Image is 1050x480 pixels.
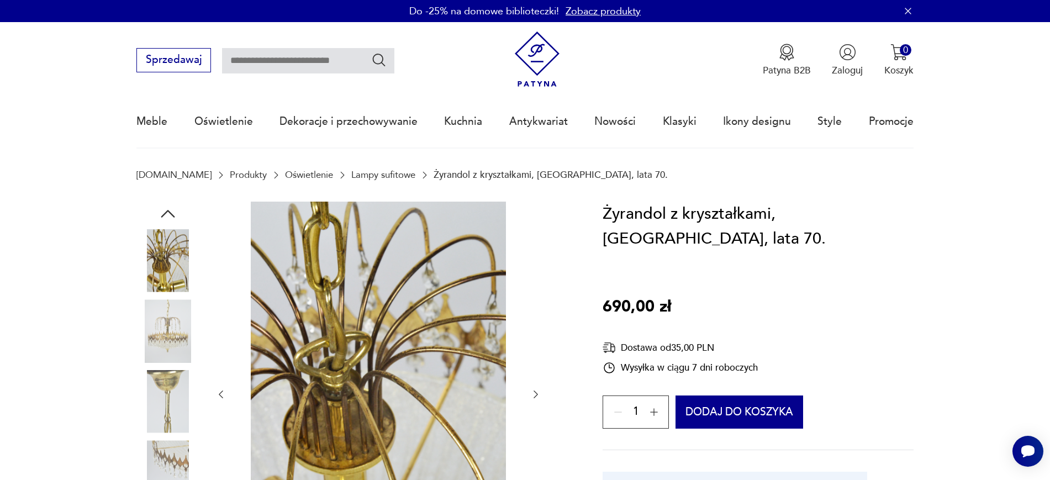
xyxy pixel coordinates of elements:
a: Produkty [230,170,267,180]
button: Dodaj do koszyka [676,395,803,429]
a: Dekoracje i przechowywanie [279,96,418,147]
a: Oświetlenie [194,96,253,147]
div: 0 [900,44,911,56]
a: Promocje [869,96,914,147]
img: Ikona medalu [778,44,795,61]
img: Zdjęcie produktu Żyrandol z kryształkami, Niemcy, lata 70. [136,229,199,292]
a: Antykwariat [509,96,568,147]
img: Patyna - sklep z meblami i dekoracjami vintage [509,31,565,87]
a: Style [817,96,842,147]
button: Szukaj [371,52,387,68]
a: Zobacz produkty [566,4,641,18]
a: Sprzedawaj [136,56,211,65]
a: Ikona medaluPatyna B2B [763,44,811,77]
p: Żyrandol z kryształkami, [GEOGRAPHIC_DATA], lata 70. [434,170,668,180]
p: Koszyk [884,64,914,77]
img: Zdjęcie produktu Żyrandol z kryształkami, Niemcy, lata 70. [136,370,199,433]
div: Dostawa od 35,00 PLN [603,341,758,355]
p: Do -25% na domowe biblioteczki! [409,4,559,18]
button: Sprzedawaj [136,48,211,72]
a: Nowości [594,96,636,147]
button: Patyna B2B [763,44,811,77]
p: Zaloguj [832,64,863,77]
h1: Żyrandol z kryształkami, [GEOGRAPHIC_DATA], lata 70. [603,202,914,252]
img: Ikonka użytkownika [839,44,856,61]
a: Oświetlenie [285,170,333,180]
a: Klasyki [663,96,697,147]
img: Zdjęcie produktu Żyrandol z kryształkami, Niemcy, lata 70. [136,299,199,362]
img: Ikona dostawy [603,341,616,355]
a: [DOMAIN_NAME] [136,170,212,180]
p: Patyna B2B [763,64,811,77]
span: 1 [633,408,639,416]
button: Zaloguj [832,44,863,77]
button: 0Koszyk [884,44,914,77]
a: Ikony designu [723,96,791,147]
div: Wysyłka w ciągu 7 dni roboczych [603,361,758,374]
iframe: Smartsupp widget button [1012,436,1043,467]
a: Kuchnia [444,96,482,147]
img: Ikona koszyka [890,44,907,61]
a: Lampy sufitowe [351,170,415,180]
p: 690,00 zł [603,294,671,320]
a: Meble [136,96,167,147]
